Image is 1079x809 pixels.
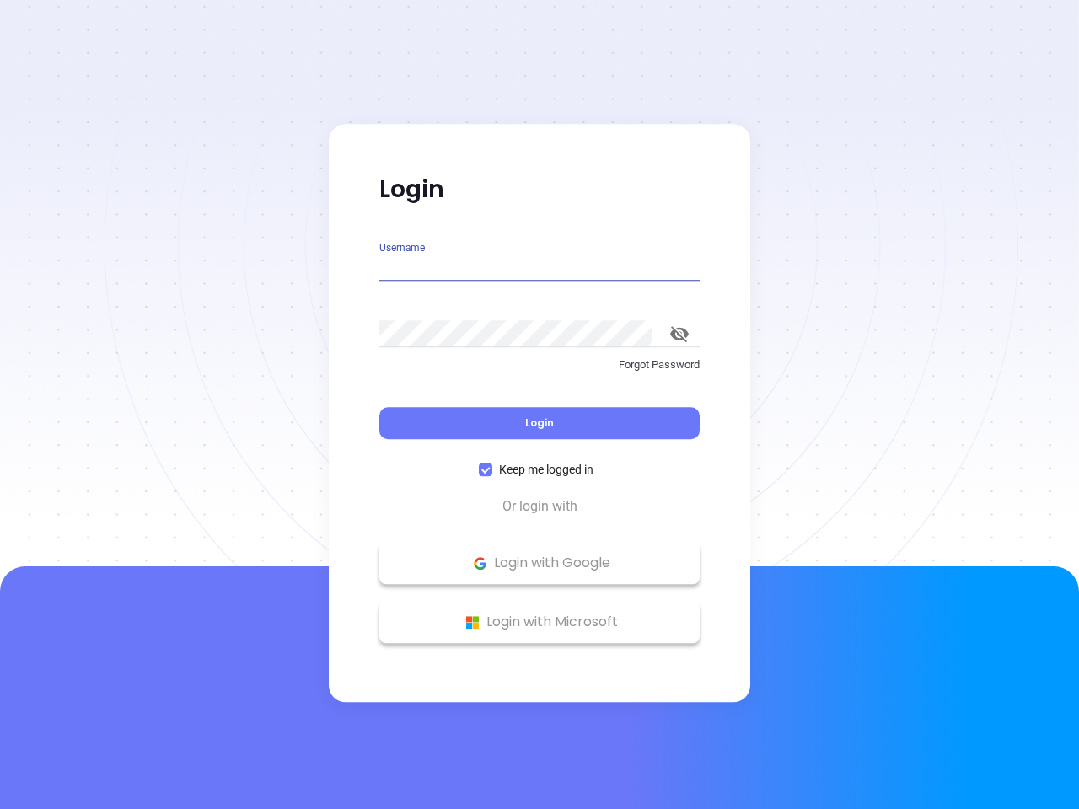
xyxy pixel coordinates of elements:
[379,407,700,439] button: Login
[525,415,554,430] span: Login
[379,542,700,584] button: Google Logo Login with Google
[379,174,700,205] p: Login
[388,550,691,576] p: Login with Google
[379,243,425,253] label: Username
[494,496,586,517] span: Or login with
[379,356,700,373] p: Forgot Password
[388,609,691,635] p: Login with Microsoft
[379,356,700,387] a: Forgot Password
[659,313,700,354] button: toggle password visibility
[379,601,700,643] button: Microsoft Logo Login with Microsoft
[492,460,600,479] span: Keep me logged in
[470,553,491,574] img: Google Logo
[462,612,483,633] img: Microsoft Logo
